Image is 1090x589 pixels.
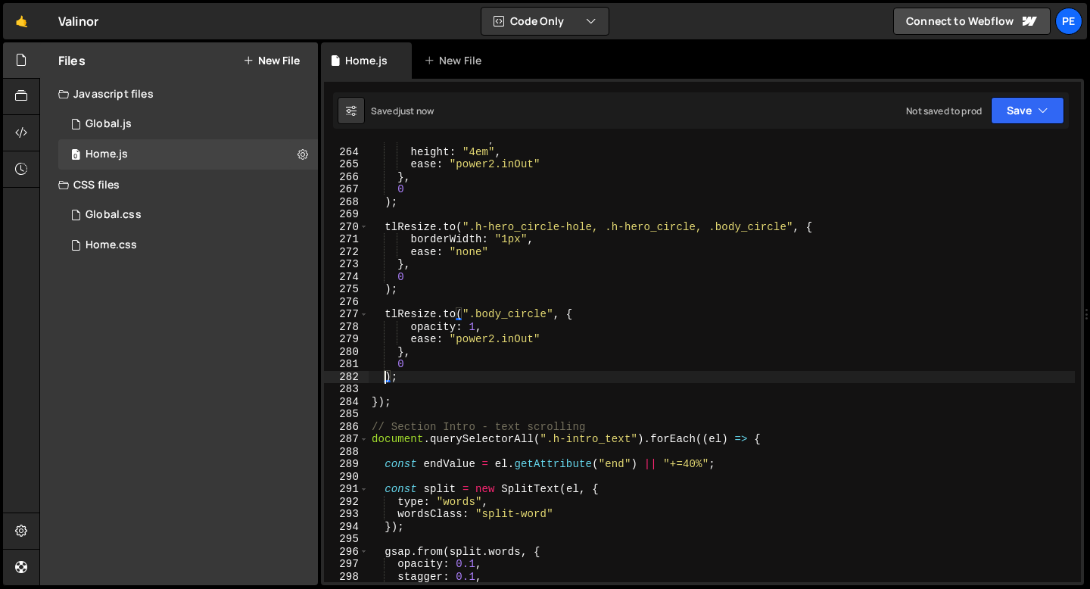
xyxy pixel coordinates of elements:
[324,321,369,334] div: 278
[86,148,128,161] div: Home.js
[243,55,300,67] button: New File
[398,104,434,117] div: just now
[58,109,318,139] div: 16704/45653.js
[86,238,137,252] div: Home.css
[58,52,86,69] h2: Files
[324,296,369,309] div: 276
[324,358,369,371] div: 281
[345,53,388,68] div: Home.js
[324,308,369,321] div: 277
[1055,8,1082,35] a: Pe
[324,221,369,234] div: 270
[324,483,369,496] div: 291
[424,53,487,68] div: New File
[58,200,318,230] div: 16704/45678.css
[71,150,80,162] span: 0
[324,558,369,571] div: 297
[324,521,369,534] div: 294
[324,208,369,221] div: 269
[324,433,369,446] div: 287
[906,104,982,117] div: Not saved to prod
[324,496,369,509] div: 292
[3,3,40,39] a: 🤙
[324,196,369,209] div: 268
[324,446,369,459] div: 288
[86,208,142,222] div: Global.css
[324,383,369,396] div: 283
[324,471,369,484] div: 290
[893,8,1051,35] a: Connect to Webflow
[324,333,369,346] div: 279
[86,117,132,131] div: Global.js
[58,139,318,170] div: 16704/45652.js
[324,271,369,284] div: 274
[324,533,369,546] div: 295
[58,230,318,260] div: 16704/45813.css
[324,246,369,259] div: 272
[371,104,434,117] div: Saved
[324,408,369,421] div: 285
[324,371,369,384] div: 282
[324,421,369,434] div: 286
[40,79,318,109] div: Javascript files
[324,233,369,246] div: 271
[324,458,369,471] div: 289
[324,571,369,584] div: 298
[324,546,369,559] div: 296
[991,97,1064,124] button: Save
[481,8,609,35] button: Code Only
[58,12,98,30] div: Valinor
[324,258,369,271] div: 273
[324,171,369,184] div: 266
[324,346,369,359] div: 280
[40,170,318,200] div: CSS files
[324,508,369,521] div: 293
[324,283,369,296] div: 275
[324,396,369,409] div: 284
[324,158,369,171] div: 265
[324,183,369,196] div: 267
[324,146,369,159] div: 264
